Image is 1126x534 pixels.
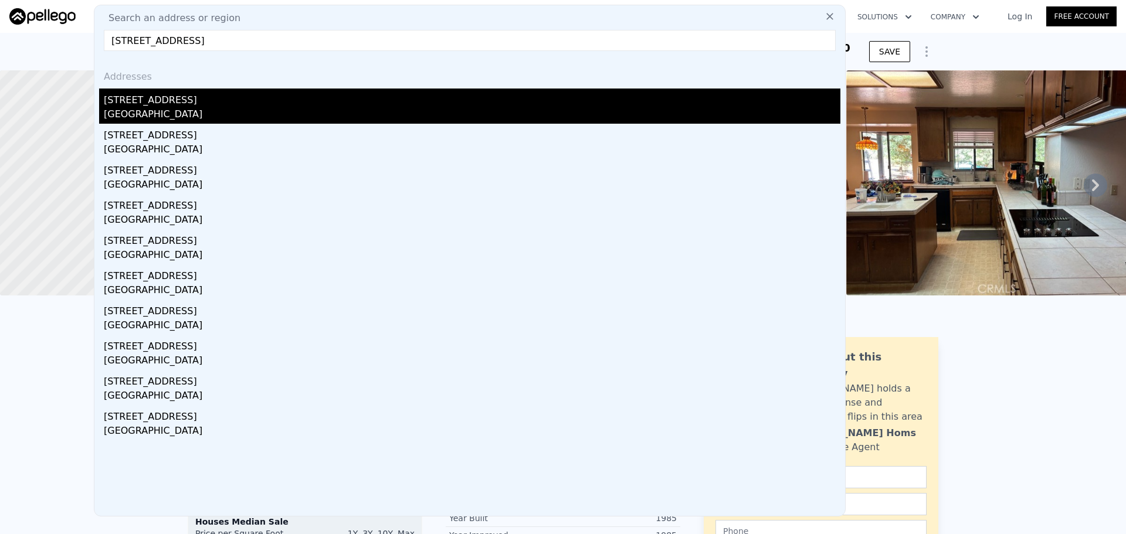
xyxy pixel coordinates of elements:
div: [STREET_ADDRESS] [104,405,840,424]
div: [GEOGRAPHIC_DATA] [104,178,840,194]
button: Company [921,6,989,28]
div: [STREET_ADDRESS] [104,335,840,353]
div: [STREET_ADDRESS] [104,194,840,213]
div: [GEOGRAPHIC_DATA] [104,248,840,264]
div: [GEOGRAPHIC_DATA] [104,142,840,159]
div: [GEOGRAPHIC_DATA] [104,353,840,370]
input: Enter an address, city, region, neighborhood or zip code [104,30,836,51]
div: [GEOGRAPHIC_DATA] [104,424,840,440]
div: [GEOGRAPHIC_DATA] [104,107,840,124]
button: Show Options [915,40,938,63]
div: [PERSON_NAME] holds a broker license and personally flips in this area [796,382,927,424]
button: Solutions [848,6,921,28]
div: [STREET_ADDRESS] [104,370,840,389]
div: [STREET_ADDRESS] [104,159,840,178]
div: Ask about this property [796,349,927,382]
span: Search an address or region [99,11,240,25]
a: Log In [993,11,1046,22]
div: Addresses [99,60,840,89]
div: [STREET_ADDRESS] [104,264,840,283]
img: Pellego [9,8,76,25]
div: Year Built [449,512,563,524]
div: [STREET_ADDRESS] [104,300,840,318]
div: [GEOGRAPHIC_DATA] [104,318,840,335]
div: Houses Median Sale [195,516,415,528]
div: [STREET_ADDRESS] [104,229,840,248]
div: [GEOGRAPHIC_DATA] [104,213,840,229]
a: Free Account [1046,6,1117,26]
button: SAVE [869,41,910,62]
div: [PERSON_NAME] Homs [796,426,916,440]
div: [STREET_ADDRESS] [104,89,840,107]
div: [GEOGRAPHIC_DATA] [104,283,840,300]
div: [GEOGRAPHIC_DATA] [104,389,840,405]
div: 1985 [563,512,677,524]
div: [STREET_ADDRESS] [104,124,840,142]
